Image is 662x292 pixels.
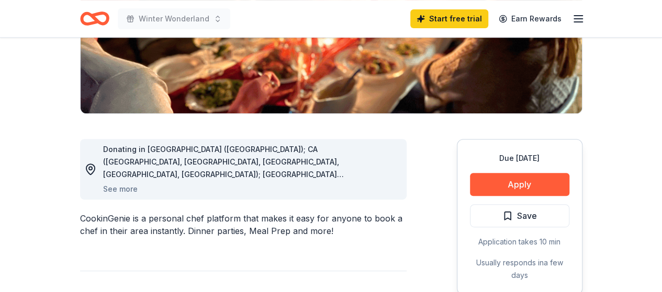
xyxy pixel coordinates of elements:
[80,212,407,237] div: CookinGenie is a personal chef platform that makes it easy for anyone to book a chef in their are...
[470,204,569,227] button: Save
[470,173,569,196] button: Apply
[470,152,569,165] div: Due [DATE]
[410,9,488,28] a: Start free trial
[492,9,568,28] a: Earn Rewards
[139,13,209,25] span: Winter Wonderland
[118,8,230,29] button: Winter Wonderland
[103,183,138,195] button: See more
[517,209,537,223] span: Save
[470,256,569,282] div: Usually responds in a few days
[470,236,569,248] div: Application takes 10 min
[80,6,109,31] a: Home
